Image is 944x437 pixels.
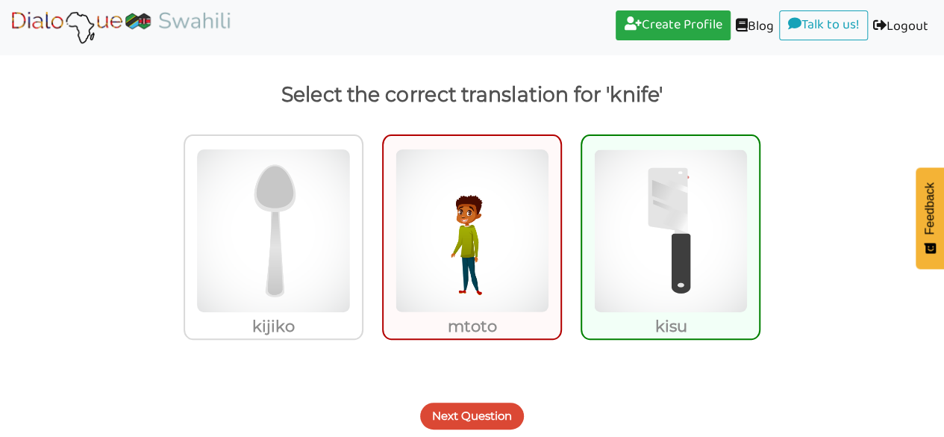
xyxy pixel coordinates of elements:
p: kisu [582,313,759,340]
p: kijiko [185,313,362,340]
a: Create Profile [616,10,731,40]
img: atere.png [196,149,351,313]
img: sekan.png [593,149,748,313]
img: akwaada.png [395,149,549,313]
p: mtoto [384,313,560,340]
span: Feedback [923,182,937,235]
button: Next Question [420,403,524,430]
a: Blog [731,10,779,44]
p: Select the correct translation for 'knife' [24,77,921,113]
button: Feedback - Show survey [916,167,944,269]
a: Logout [868,10,934,44]
a: Talk to us! [779,10,868,40]
img: Select Course Page [10,8,234,46]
